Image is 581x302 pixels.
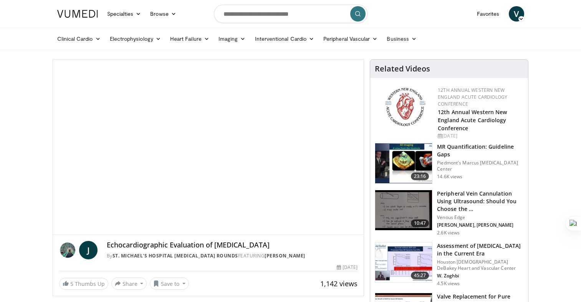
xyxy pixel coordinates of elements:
[150,277,189,290] button: Save to
[437,259,523,271] p: Houston [DEMOGRAPHIC_DATA] DeBakey Heart and Vascular Center
[437,143,523,158] h3: MR Quantification: Guideline Gaps
[438,87,507,107] a: 12th Annual Western New England Acute Cardiology Conference
[320,279,358,288] span: 1,142 views
[411,219,429,227] span: 10:47
[375,143,432,183] img: ca16ecdd-9a4c-43fa-b8a3-6760c2798b47.150x105_q85_crop-smart_upscale.jpg
[214,31,250,46] a: Imaging
[57,10,98,18] img: VuMedi Logo
[384,87,427,127] img: 0954f259-7907-4053-a817-32a96463ecc8.png.150x105_q85_autocrop_double_scale_upscale_version-0.2.png
[59,278,108,290] a: 5 Thumbs Up
[107,241,358,249] h4: Echocardiographic Evaluation of [MEDICAL_DATA]
[411,173,429,180] span: 23:16
[79,241,98,259] a: J
[375,190,523,236] a: 10:47 Peripheral Vein Cannulation Using Ultrasound: Should You Choose the … Venous Edge [PERSON_N...
[375,242,432,282] img: 92baea2f-626a-4859-8e8f-376559bb4018.150x105_q85_crop-smart_upscale.jpg
[319,31,382,46] a: Peripheral Vascular
[375,64,430,73] h4: Related Videos
[411,272,429,279] span: 45:27
[105,31,166,46] a: Electrophysiology
[438,108,507,132] a: 12th Annual Western New England Acute Cardiology Conference
[438,133,522,139] div: [DATE]
[113,252,238,259] a: St. Michael's Hospital [MEDICAL_DATA] Rounds
[472,6,504,22] a: Favorites
[166,31,214,46] a: Heart Failure
[375,242,523,287] a: 45:27 Assessment of [MEDICAL_DATA] in the Current Era Houston [DEMOGRAPHIC_DATA] DeBakey Heart an...
[437,273,523,279] p: W. Zoghbi
[146,6,181,22] a: Browse
[382,31,421,46] a: Business
[437,160,523,172] p: Piedmont's Marcus [MEDICAL_DATA] Center
[214,5,367,23] input: Search topics, interventions
[53,60,364,235] video-js: Video Player
[265,252,305,259] a: [PERSON_NAME]
[437,214,523,221] p: Venous Edge
[59,241,76,259] img: St. Michael's Hospital Echocardiogram Rounds
[437,190,523,213] h3: Peripheral Vein Cannulation Using Ultrasound: Should You Choose the …
[107,252,358,259] div: By FEATURING
[375,143,523,184] a: 23:16 MR Quantification: Guideline Gaps Piedmont's Marcus [MEDICAL_DATA] Center 14.6K views
[437,242,523,257] h3: Assessment of [MEDICAL_DATA] in the Current Era
[375,190,432,230] img: 717d6247-1609-4804-8c06-6006cfe1452d.150x105_q85_crop-smart_upscale.jpg
[337,264,358,271] div: [DATE]
[437,230,460,236] p: 2.6K views
[437,280,460,287] p: 4.5K views
[509,6,524,22] a: V
[437,222,523,228] p: [PERSON_NAME], [PERSON_NAME]
[103,6,146,22] a: Specialties
[111,277,147,290] button: Share
[70,280,73,287] span: 5
[437,174,462,180] p: 14.6K views
[250,31,319,46] a: Interventional Cardio
[53,31,105,46] a: Clinical Cardio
